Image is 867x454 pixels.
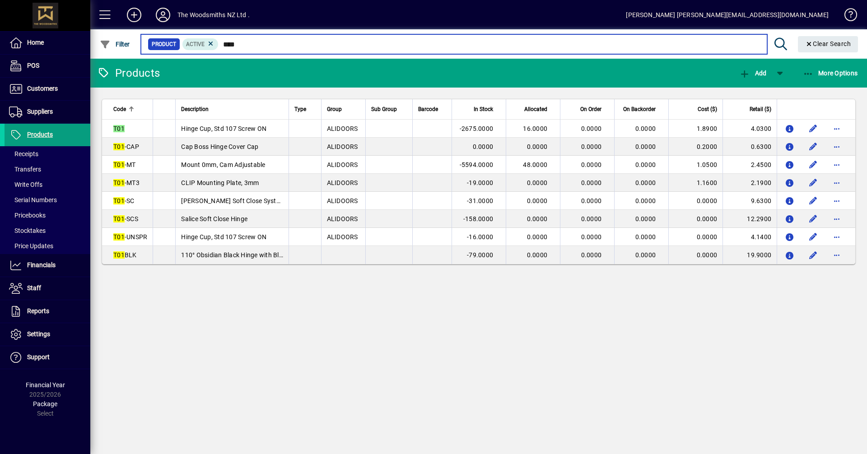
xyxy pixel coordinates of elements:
[149,7,177,23] button: Profile
[581,125,602,132] span: 0.0000
[327,161,358,168] span: ALIDOORS
[512,104,555,114] div: Allocated
[113,233,147,241] span: -UNSPR
[806,248,820,262] button: Edit
[722,120,777,138] td: 4.0300
[9,212,46,219] span: Pricebooks
[294,104,316,114] div: Type
[9,166,41,173] span: Transfers
[113,143,139,150] span: -CAP
[418,104,438,114] span: Barcode
[181,197,285,204] span: [PERSON_NAME] Soft Close System
[9,242,53,250] span: Price Updates
[830,139,844,154] button: More options
[806,158,820,172] button: Edit
[635,251,656,259] span: 0.0000
[327,233,358,241] span: ALIDOORS
[803,69,858,77] span: More Options
[27,261,56,269] span: Financials
[327,143,358,150] span: ALIDOORS
[181,233,266,241] span: Hinge Cup, Std 107 Screw ON
[5,254,90,277] a: Financials
[9,150,38,158] span: Receipts
[635,161,656,168] span: 0.0000
[830,248,844,262] button: More options
[9,181,42,188] span: Write Offs
[635,179,656,186] span: 0.0000
[623,104,656,114] span: On Backorder
[527,179,548,186] span: 0.0000
[635,197,656,204] span: 0.0000
[113,143,125,150] em: T01
[698,104,717,114] span: Cost ($)
[830,176,844,190] button: More options
[418,104,446,114] div: Barcode
[181,104,283,114] div: Description
[27,284,41,292] span: Staff
[5,208,90,223] a: Pricebooks
[113,215,125,222] em: T01
[739,69,766,77] span: Add
[97,66,160,80] div: Products
[27,108,53,115] span: Suppliers
[371,104,397,114] span: Sub Group
[181,161,265,168] span: Mount 0mm, Cam Adjustable
[668,156,722,174] td: 1.0500
[120,7,149,23] button: Add
[457,104,501,114] div: In Stock
[460,125,494,132] span: -2675.0000
[838,2,856,31] a: Knowledge Base
[635,125,656,132] span: 0.0000
[113,179,140,186] span: -MT3
[830,121,844,136] button: More options
[181,143,258,150] span: Cap Boss Hinge Cover Cap
[806,212,820,226] button: Edit
[327,125,358,132] span: ALIDOORS
[722,246,777,264] td: 19.9000
[98,36,132,52] button: Filter
[626,8,829,22] div: [PERSON_NAME] [PERSON_NAME][EMAIL_ADDRESS][DOMAIN_NAME]
[113,104,147,114] div: Code
[668,138,722,156] td: 0.2000
[806,176,820,190] button: Edit
[113,197,135,204] span: -SC
[581,215,602,222] span: 0.0000
[830,158,844,172] button: More options
[27,131,53,138] span: Products
[463,215,493,222] span: -158.0000
[5,146,90,162] a: Receipts
[527,215,548,222] span: 0.0000
[5,323,90,346] a: Settings
[527,251,548,259] span: 0.0000
[5,177,90,192] a: Write Offs
[750,104,771,114] span: Retail ($)
[467,233,493,241] span: -16.0000
[806,139,820,154] button: Edit
[668,192,722,210] td: 0.0000
[524,104,547,114] span: Allocated
[5,223,90,238] a: Stocktakes
[668,120,722,138] td: 1.8900
[722,174,777,192] td: 2.1900
[181,104,209,114] span: Description
[581,251,602,259] span: 0.0000
[668,246,722,264] td: 0.0000
[5,78,90,100] a: Customers
[27,39,44,46] span: Home
[9,196,57,204] span: Serial Numbers
[9,227,46,234] span: Stocktakes
[152,40,176,49] span: Product
[722,192,777,210] td: 9.6300
[5,346,90,369] a: Support
[113,161,125,168] em: T01
[5,101,90,123] a: Suppliers
[5,300,90,323] a: Reports
[5,55,90,77] a: POS
[806,194,820,208] button: Edit
[635,233,656,241] span: 0.0000
[806,230,820,244] button: Edit
[668,228,722,246] td: 0.0000
[580,104,601,114] span: On Order
[722,156,777,174] td: 2.4500
[113,104,126,114] span: Code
